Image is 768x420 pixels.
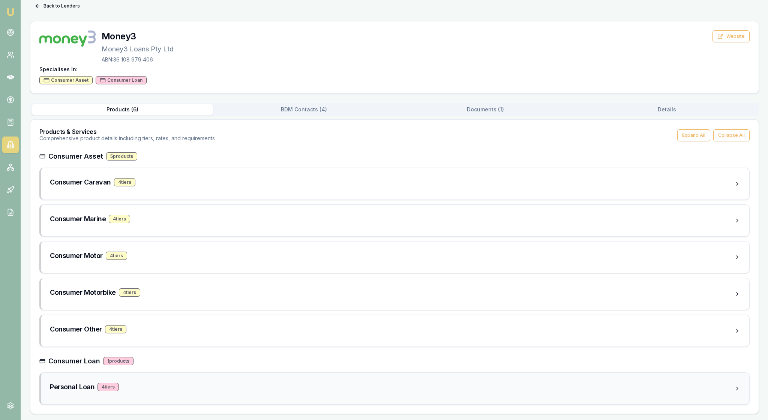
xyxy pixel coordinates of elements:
[114,178,135,186] div: 4 tier s
[97,383,119,391] div: 4 tier s
[48,356,100,366] h3: Consumer Loan
[50,287,116,298] h3: Consumer Motorbike
[103,357,133,365] div: 1 products
[102,56,174,63] p: ABN: 36 108 979 406
[677,129,710,141] button: Expand All
[39,76,93,84] div: Consumer Asset
[102,44,174,54] p: Money3 Loans Pty Ltd
[31,104,213,115] button: Products ( 6 )
[102,30,174,42] h3: Money3
[50,324,102,334] h3: Consumer Other
[50,214,106,224] h3: Consumer Marine
[39,129,215,135] h3: Products & Services
[39,135,215,142] p: Comprehensive product details including tiers, rates, and requirements
[105,325,126,333] div: 4 tier s
[39,30,96,47] img: Money3 logo
[394,104,576,115] button: Documents ( 1 )
[119,288,140,297] div: 4 tier s
[39,66,750,73] h4: Specialises In:
[109,215,130,223] div: 4 tier s
[48,151,103,162] h3: Consumer Asset
[106,252,127,260] div: 4 tier s
[712,30,750,42] button: Website
[213,104,394,115] button: BDM Contacts ( 4 )
[576,104,757,115] button: Details
[6,7,15,16] img: emu-icon-u.png
[50,382,94,392] h3: Personal Loan
[96,76,147,84] div: Consumer Loan
[50,250,103,261] h3: Consumer Motor
[713,129,750,141] button: Collapse All
[50,177,111,187] h3: Consumer Caravan
[106,152,137,160] div: 5 products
